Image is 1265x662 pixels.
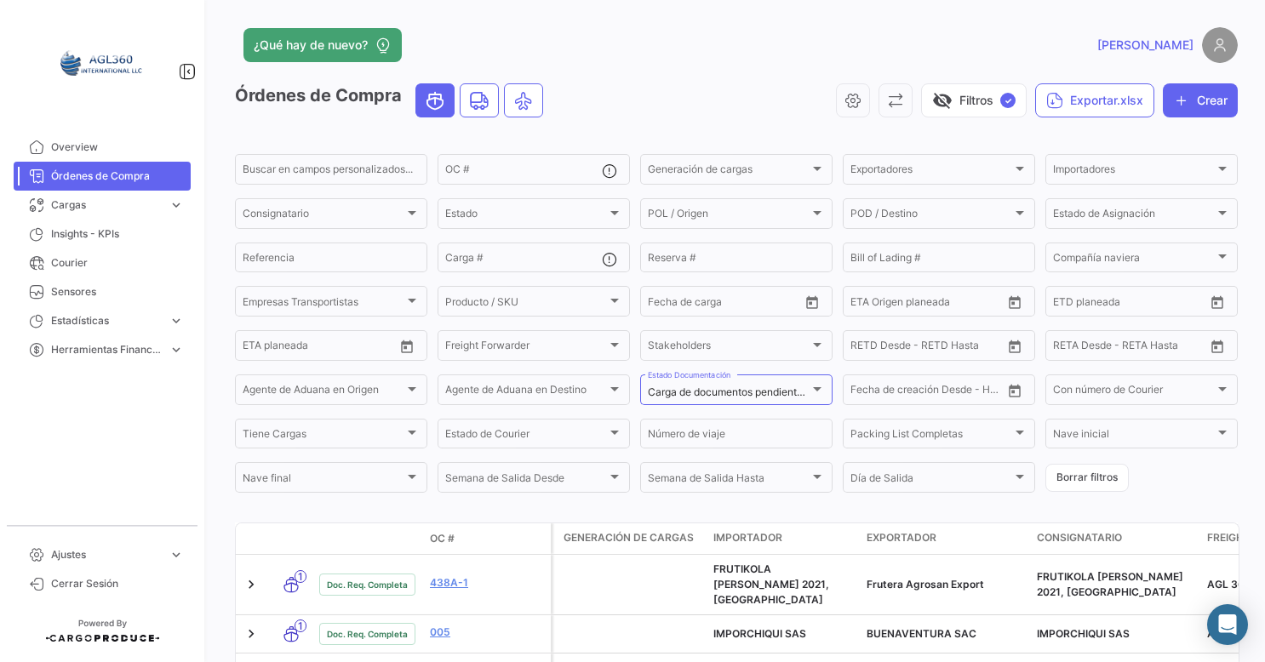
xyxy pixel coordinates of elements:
button: visibility_offFiltros✓ [921,83,1027,117]
span: Estadísticas [51,313,162,328]
span: Consignatario [1037,530,1122,545]
span: Estado de Asignación [1053,210,1215,222]
button: Open calendar [1205,289,1230,315]
input: Desde [850,386,881,398]
a: Expand/Collapse Row [243,576,260,593]
span: Exportadores [850,166,1012,178]
button: Borrar filtros [1045,464,1129,492]
input: Hasta [893,298,965,310]
img: placeholder-user.png [1202,27,1238,63]
span: ✓ [1000,93,1016,108]
span: 1 [295,570,306,583]
span: Órdenes de Compra [51,168,184,184]
input: Desde [850,298,881,310]
span: Semana de Salida Desde [445,475,607,487]
span: Agente de Aduana en Origen [243,386,404,398]
datatable-header-cell: Consignatario [1030,523,1200,554]
datatable-header-cell: OC # [423,524,551,553]
datatable-header-cell: Estado Doc. [312,532,423,545]
a: 005 [430,625,544,640]
input: Desde [243,342,273,354]
a: 438A-1 [430,575,544,591]
span: Herramientas Financieras [51,342,162,357]
span: Generación de cargas [648,166,810,178]
button: Land [461,84,498,117]
span: Insights - KPIs [51,226,184,242]
span: ¿Qué hay de nuevo? [254,37,368,54]
a: Overview [14,133,191,162]
span: Generación de cargas [564,530,694,545]
datatable-header-cell: Generación de cargas [553,523,707,554]
button: Open calendar [799,289,825,315]
span: Compañía naviera [1053,254,1215,266]
span: OC # [430,531,455,546]
span: Freight Forwarder [445,342,607,354]
a: Courier [14,248,191,277]
span: IMPORCHIQUI SAS [1037,627,1130,640]
input: Hasta [893,386,965,398]
datatable-header-cell: Modo de Transporte [270,532,312,545]
span: Tiene Cargas [243,431,404,442]
span: Producto / SKU [445,298,607,310]
a: Sensores [14,277,191,306]
span: Estado de Courier [445,431,607,442]
span: Stakeholders [648,342,810,354]
input: Hasta [1096,342,1168,354]
img: 64a6efb6-309f-488a-b1f1-3442125ebd42.png [60,20,145,106]
button: Ocean [416,84,454,117]
span: 1 [295,619,306,632]
input: Hasta [893,342,965,354]
button: Air [505,84,542,117]
span: Día de Salida [850,475,1012,487]
span: Frutera Agrosan Export [867,578,984,591]
span: expand_more [169,547,184,562]
span: Consignatario [243,210,404,222]
span: Importador [713,530,782,545]
span: Cerrar Sesión [51,576,184,591]
span: POD / Destino [850,210,1012,222]
span: Packing List Completas [850,431,1012,442]
input: Desde [850,342,881,354]
input: Hasta [690,298,763,310]
span: BUENAVENTURA SAC [867,627,976,640]
button: Open calendar [1002,334,1027,359]
span: Cargas [51,197,162,213]
span: Ajustes [51,547,162,562]
h3: Órdenes de Compra [235,83,548,117]
span: Nave final [243,475,404,487]
datatable-header-cell: Exportador [860,523,1030,554]
input: Desde [1053,298,1084,310]
a: Órdenes de Compra [14,162,191,191]
input: Desde [648,298,678,310]
span: expand_more [169,342,184,357]
div: Abrir Intercom Messenger [1207,604,1248,645]
span: visibility_off [932,90,953,111]
button: Open calendar [1002,289,1027,315]
span: Doc. Req. Completa [327,627,408,641]
input: Hasta [285,342,358,354]
button: Crear [1163,83,1238,117]
span: FRUTIKOLA JP KARACAS 2021, CA [713,562,829,606]
button: Open calendar [1205,334,1230,359]
span: Empresas Transportistas [243,298,404,310]
span: IMPORCHIQUI SAS [713,627,806,640]
span: Estado [445,210,607,222]
span: Sensores [51,284,184,300]
datatable-header-cell: Importador [707,523,860,554]
span: expand_more [169,313,184,328]
button: Open calendar [1002,378,1027,403]
a: Expand/Collapse Row [243,625,260,642]
span: Importadores [1053,166,1215,178]
span: Doc. Req. Completa [327,578,408,591]
span: Con número de Courier [1053,386,1215,398]
input: Hasta [1096,298,1168,310]
span: Agente de Aduana en Destino [445,386,607,398]
button: Exportar.xlsx [1035,83,1154,117]
span: Courier [51,255,184,271]
span: Exportador [867,530,936,545]
span: Nave inicial [1053,431,1215,442]
span: POL / Origen [648,210,810,222]
a: Insights - KPIs [14,220,191,248]
span: [PERSON_NAME] [1097,37,1193,54]
span: FRUTIKOLA JP KARACAS 2021, CA [1037,570,1183,598]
